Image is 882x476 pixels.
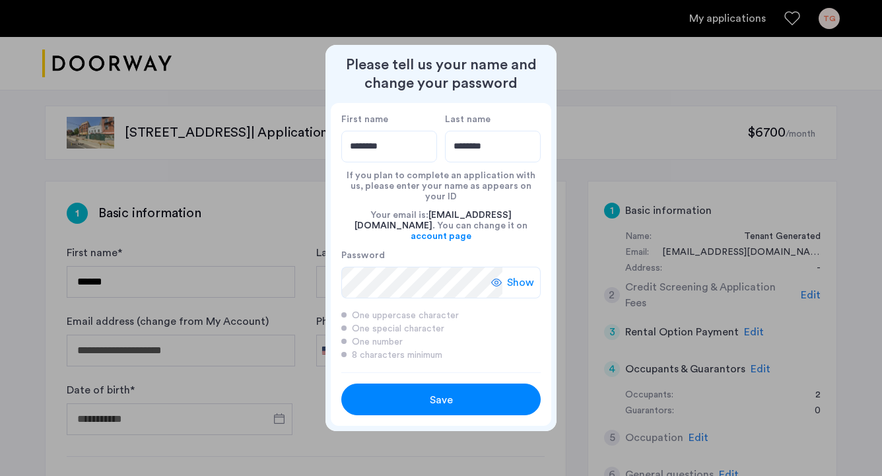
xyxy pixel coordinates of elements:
div: If you plan to complete an application with us, please enter your name as appears on your ID [341,162,541,202]
div: One special character [341,322,541,335]
div: One number [341,335,541,349]
label: Last name [445,114,541,125]
a: account page [411,231,471,242]
span: Save [430,392,453,408]
label: First name [341,114,437,125]
button: button [341,384,541,415]
div: Your email is: . You can change it on [341,202,541,250]
span: [EMAIL_ADDRESS][DOMAIN_NAME] [355,211,512,230]
span: Show [507,275,534,290]
div: One uppercase character [341,309,541,322]
label: Password [341,250,502,261]
h2: Please tell us your name and change your password [331,55,551,92]
div: 8 characters minimum [341,349,541,362]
